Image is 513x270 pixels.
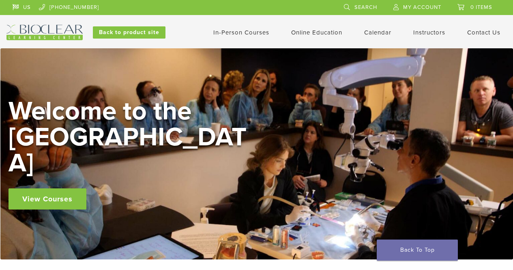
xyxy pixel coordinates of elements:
[413,29,445,36] a: Instructors
[377,240,458,261] a: Back To Top
[364,29,391,36] a: Calendar
[403,4,441,11] span: My Account
[6,25,83,40] img: Bioclear
[9,188,86,210] a: View Courses
[9,98,252,176] h2: Welcome to the [GEOGRAPHIC_DATA]
[467,29,500,36] a: Contact Us
[93,26,165,39] a: Back to product site
[470,4,492,11] span: 0 items
[354,4,377,11] span: Search
[213,29,269,36] a: In-Person Courses
[291,29,342,36] a: Online Education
